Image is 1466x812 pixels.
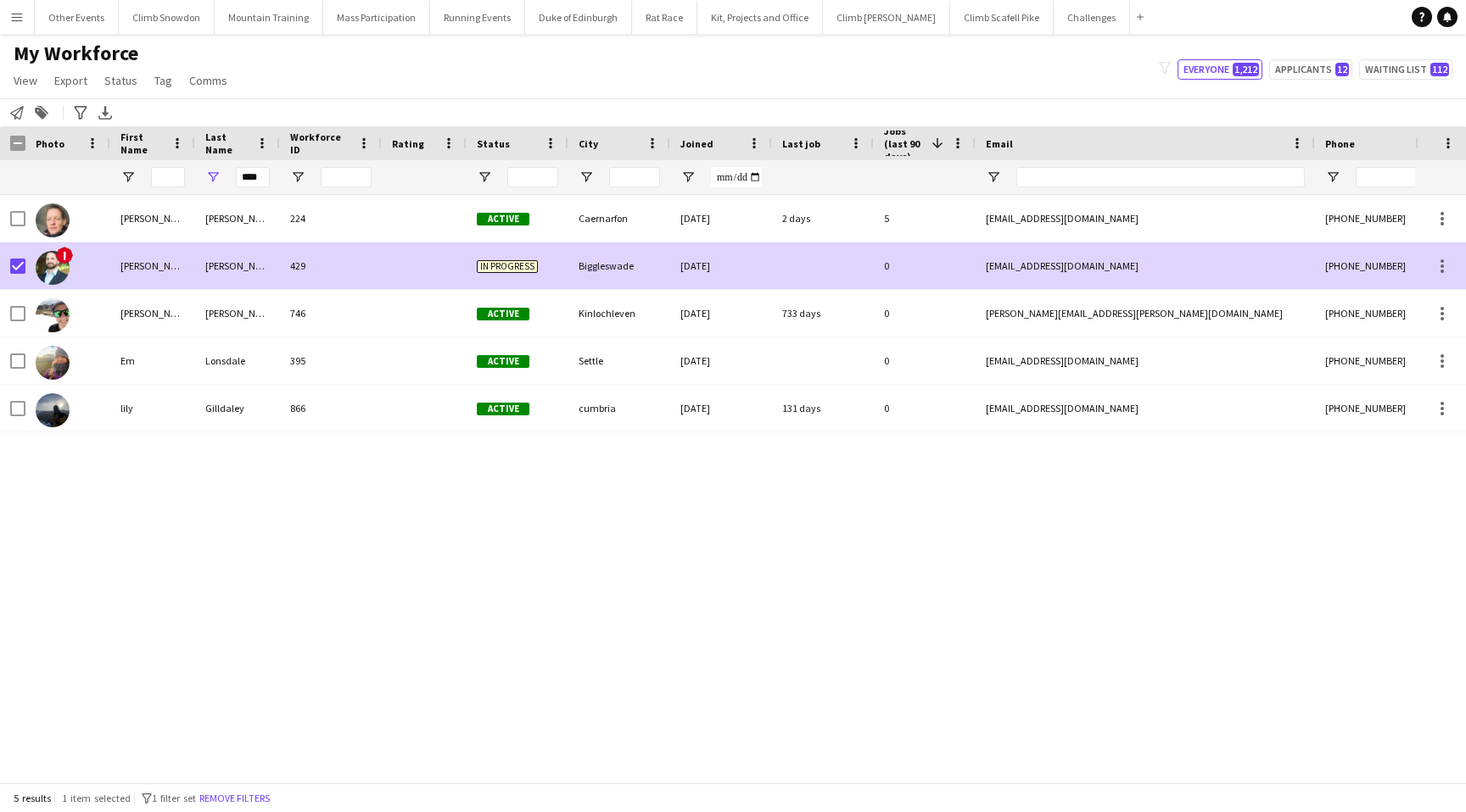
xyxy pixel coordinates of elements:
span: Rating [392,137,424,150]
button: Open Filter Menu [477,170,492,185]
input: Last Name Filter Input [236,167,270,187]
span: 12 [1335,63,1349,76]
span: Export [54,73,87,88]
span: In progress [477,260,538,273]
div: [DATE] [670,195,772,242]
div: Gilldaley [195,385,280,431]
span: Status [477,137,510,150]
div: 0 [874,290,976,336]
div: [DATE] [670,242,772,289]
span: 112 [1430,63,1449,76]
span: Email [986,137,1013,150]
button: Other Events [35,1,119,34]
div: Kinlochleven [568,290,670,336]
div: [PERSON_NAME][EMAIL_ADDRESS][PERSON_NAME][DOMAIN_NAME] [976,290,1315,336]
button: Applicants12 [1269,59,1352,80]
a: View [7,70,44,92]
span: Jobs (last 90 days) [884,125,925,163]
img: Beatrix Teasdale [36,298,70,332]
a: Export [48,70,94,92]
div: 2 days [772,195,874,242]
a: Comms [182,70,234,92]
div: 131 days [772,385,874,431]
div: [PERSON_NAME] [110,290,195,336]
span: Last job [782,137,820,150]
button: Rat Race [632,1,697,34]
div: 5 [874,195,976,242]
div: 746 [280,290,382,336]
div: 395 [280,337,382,384]
app-action-btn: Notify workforce [7,103,27,123]
span: ! [56,247,73,264]
button: Everyone1,212 [1178,59,1262,80]
app-action-btn: Export XLSX [95,103,115,123]
input: Workforce ID Filter Input [321,167,372,187]
div: Lonsdale [195,337,280,384]
input: City Filter Input [609,167,660,187]
span: Workforce ID [290,131,351,156]
button: Mountain Training [215,1,323,34]
span: Photo [36,137,64,150]
img: lily Gilldaley [36,393,70,427]
a: Tag [148,70,179,92]
input: First Name Filter Input [151,167,185,187]
span: Last Name [205,131,249,156]
div: [PERSON_NAME] [195,242,280,289]
div: [EMAIL_ADDRESS][DOMAIN_NAME] [976,242,1315,289]
span: Active [477,213,529,225]
div: [DATE] [670,290,772,336]
span: Active [477,403,529,415]
span: Tag [154,73,172,88]
div: [EMAIL_ADDRESS][DOMAIN_NAME] [976,337,1315,384]
div: lily [110,385,195,431]
button: Open Filter Menu [120,170,136,185]
div: Caernarfon [568,195,670,242]
button: Open Filter Menu [290,170,305,185]
div: [EMAIL_ADDRESS][DOMAIN_NAME] [976,385,1315,431]
div: [PERSON_NAME] [195,290,280,336]
img: Helen Teasdale [36,203,70,237]
button: Waiting list112 [1359,59,1452,80]
app-action-btn: Add to tag [31,103,52,123]
span: Active [477,355,529,368]
button: Climb Snowdon [119,1,215,34]
button: Open Filter Menu [205,170,221,185]
div: 866 [280,385,382,431]
span: First Name [120,131,165,156]
span: 1,212 [1233,63,1259,76]
div: [PERSON_NAME] [110,242,195,289]
span: 1 item selected [62,792,131,804]
span: Comms [189,73,227,88]
div: Biggleswade [568,242,670,289]
button: Challenges [1054,1,1130,34]
button: Climb Scafell Pike [950,1,1054,34]
button: Open Filter Menu [1325,170,1340,185]
div: 0 [874,385,976,431]
span: View [14,73,37,88]
span: My Workforce [14,41,138,66]
a: Status [98,70,144,92]
span: Active [477,308,529,320]
app-action-btn: Advanced filters [70,103,91,123]
img: Alex Dale [36,251,70,285]
div: [PERSON_NAME] [110,195,195,242]
div: 224 [280,195,382,242]
div: [DATE] [670,385,772,431]
button: Running Events [430,1,525,34]
button: Remove filters [196,789,273,808]
span: Joined [680,137,713,150]
div: [DATE] [670,337,772,384]
img: Em Lonsdale [36,346,70,380]
input: Email Filter Input [1016,167,1305,187]
span: City [579,137,598,150]
button: Mass Participation [323,1,430,34]
div: [PERSON_NAME] [195,195,280,242]
button: Open Filter Menu [680,170,696,185]
span: Phone [1325,137,1355,150]
span: 1 filter set [152,792,196,804]
button: Open Filter Menu [986,170,1001,185]
div: [EMAIL_ADDRESS][DOMAIN_NAME] [976,195,1315,242]
div: 0 [874,337,976,384]
div: cumbria [568,385,670,431]
input: Status Filter Input [507,167,558,187]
